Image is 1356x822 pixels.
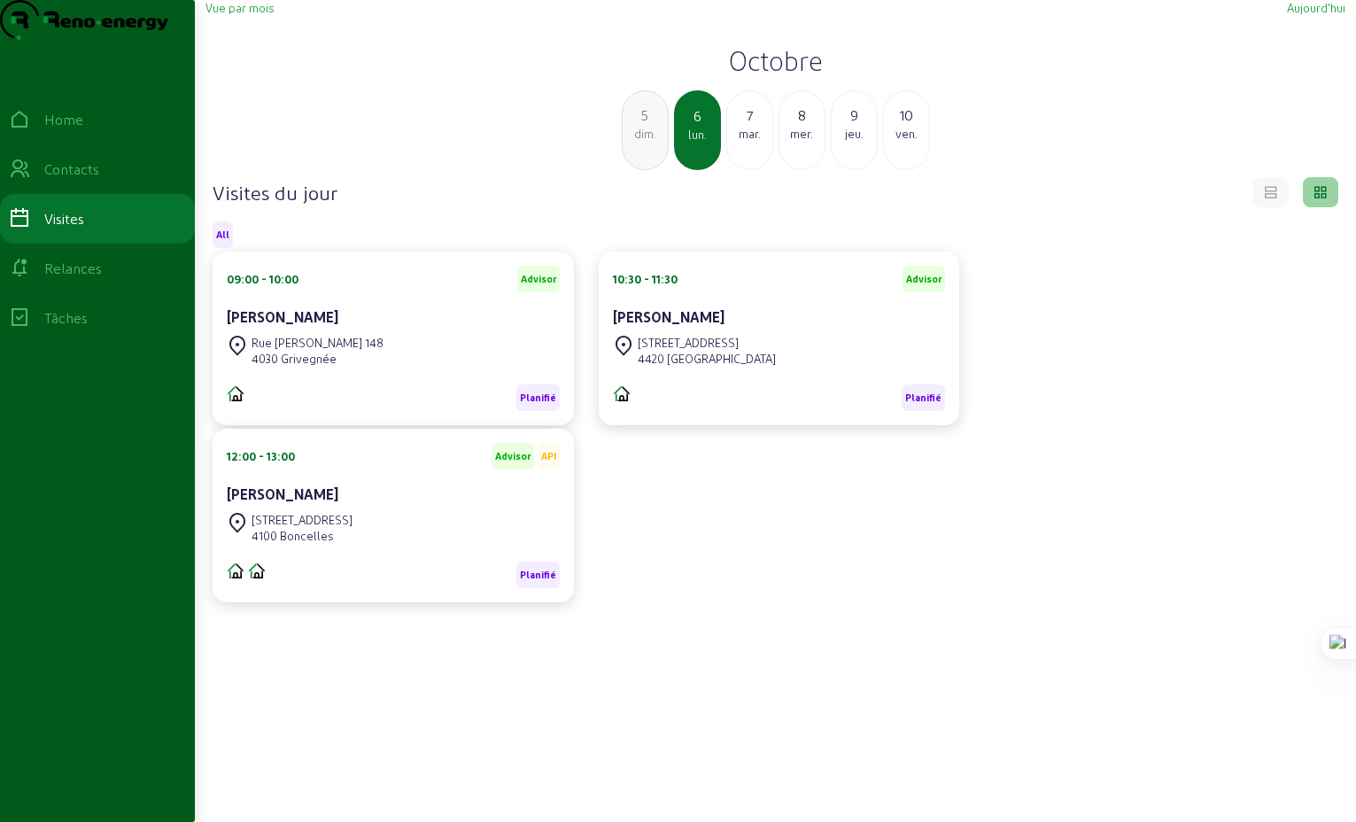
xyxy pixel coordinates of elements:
[727,105,772,126] div: 7
[832,105,877,126] div: 9
[252,512,353,528] div: [STREET_ADDRESS]
[779,105,825,126] div: 8
[623,126,668,142] div: dim.
[541,450,556,462] span: API
[252,335,384,351] div: Rue [PERSON_NAME] 148
[495,450,531,462] span: Advisor
[44,208,84,229] div: Visites
[905,392,941,404] span: Planifié
[613,308,724,325] cam-card-title: [PERSON_NAME]
[213,180,337,205] h4: Visites du jour
[520,392,556,404] span: Planifié
[205,1,274,14] span: Vue par mois
[227,384,244,402] img: CIME
[906,273,941,285] span: Advisor
[727,126,772,142] div: mar.
[613,271,678,287] div: 10:30 - 11:30
[216,229,229,241] span: All
[521,273,556,285] span: Advisor
[227,271,298,287] div: 09:00 - 10:00
[227,562,244,579] img: CIME
[44,109,83,130] div: Home
[252,528,353,544] div: 4100 Boncelles
[638,351,776,367] div: 4420 [GEOGRAPHIC_DATA]
[623,105,668,126] div: 5
[520,569,556,581] span: Planifié
[676,105,719,127] div: 6
[638,335,776,351] div: [STREET_ADDRESS]
[248,562,266,579] img: CITE
[676,127,719,143] div: lun.
[44,159,99,180] div: Contacts
[1287,1,1345,14] span: Aujourd'hui
[613,384,631,402] img: CITE
[252,351,384,367] div: 4030 Grivegnée
[227,308,338,325] cam-card-title: [PERSON_NAME]
[779,126,825,142] div: mer.
[44,258,102,279] div: Relances
[884,105,929,126] div: 10
[227,448,295,464] div: 12:00 - 13:00
[44,307,88,329] div: Tâches
[884,126,929,142] div: ven.
[227,485,338,502] cam-card-title: [PERSON_NAME]
[832,126,877,142] div: jeu.
[205,44,1345,76] h2: Octobre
